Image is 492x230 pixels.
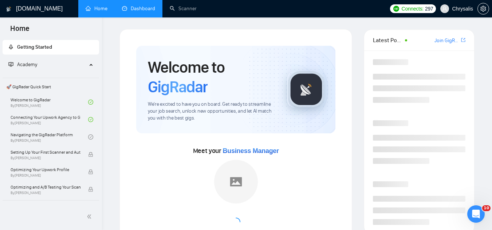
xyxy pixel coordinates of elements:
span: Home [4,23,35,39]
span: By [PERSON_NAME] [11,173,80,178]
span: Optimizing and A/B Testing Your Scanner for Better Results [11,183,80,191]
span: 297 [425,5,433,13]
span: Connects: [402,5,424,13]
a: setting [477,6,489,12]
span: check-circle [88,117,93,122]
img: logo [6,3,11,15]
span: rocket [8,44,13,49]
span: export [461,37,465,43]
span: By [PERSON_NAME] [11,156,80,160]
a: homeHome [86,5,107,12]
img: placeholder.png [214,160,258,203]
span: check-circle [88,134,93,140]
a: Navigating the GigRadar PlatformBy[PERSON_NAME] [11,129,88,145]
button: setting [477,3,489,15]
img: upwork-logo.png [393,6,399,12]
span: loading [231,217,241,227]
span: lock [88,187,93,192]
li: Getting Started [3,40,99,55]
span: Getting Started [17,44,52,50]
span: double-left [87,213,94,220]
span: 👑 Agency Success with GigRadar [3,202,98,217]
span: lock [88,169,93,174]
span: Setting Up Your First Scanner and Auto-Bidder [11,149,80,156]
iframe: Intercom live chat [467,205,485,223]
a: dashboardDashboard [122,5,155,12]
span: Academy [8,61,37,68]
span: Optimizing Your Upwork Profile [11,166,80,173]
span: GigRadar [148,77,208,97]
span: setting [478,6,489,12]
a: Welcome to GigRadarBy[PERSON_NAME] [11,94,88,110]
a: Join GigRadar Slack Community [434,37,460,45]
span: 10 [482,205,491,211]
span: check-circle [88,100,93,105]
span: Latest Posts from the GigRadar Community [373,36,403,45]
a: searchScanner [170,5,197,12]
img: gigradar-logo.png [288,71,324,108]
a: export [461,37,465,44]
span: 🚀 GigRadar Quick Start [3,80,98,94]
span: user [442,6,447,11]
span: lock [88,152,93,157]
h1: Welcome to [148,57,276,97]
a: Connecting Your Upwork Agency to GigRadarBy[PERSON_NAME] [11,112,88,128]
span: fund-projection-screen [8,62,13,67]
span: Business Manager [223,147,279,154]
span: By [PERSON_NAME] [11,191,80,195]
span: Academy [17,61,37,68]
span: Meet your [193,147,279,155]
span: We're excited to have you on board. Get ready to streamline your job search, unlock new opportuni... [148,101,276,122]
